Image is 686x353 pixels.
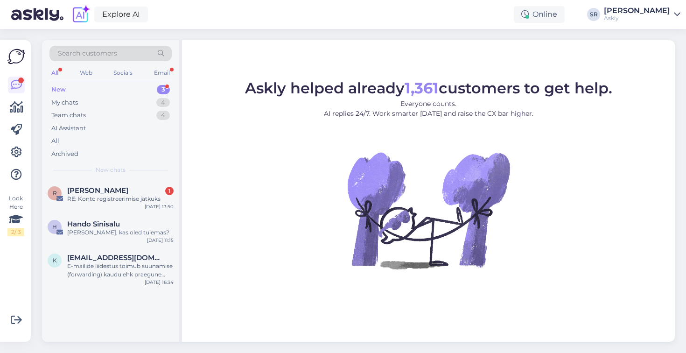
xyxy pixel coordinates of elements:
div: [DATE] 13:50 [145,203,174,210]
span: Askly helped already customers to get help. [245,79,612,97]
div: Online [514,6,565,23]
div: Email [152,67,172,79]
div: All [49,67,60,79]
b: 1,361 [405,79,439,97]
span: H [52,223,57,230]
div: Askly [604,14,670,22]
div: 3 [157,85,170,94]
span: Hando Sinisalu [67,220,120,228]
div: Team chats [51,111,86,120]
div: [DATE] 11:15 [147,237,174,244]
span: New chats [96,166,126,174]
div: 2 / 3 [7,228,24,236]
img: explore-ai [71,5,91,24]
div: Archived [51,149,78,159]
div: 4 [156,98,170,107]
div: SR [587,8,600,21]
div: E-mailide liidestus toimub suunamise (forwarding) kaudu ehk praegune emailiserver suunab Askly'ss... [67,262,174,279]
div: [PERSON_NAME], kas oled tulemas? [67,228,174,237]
span: K [53,257,57,264]
div: My chats [51,98,78,107]
a: [PERSON_NAME]Askly [604,7,680,22]
span: Raido Randmaa [67,186,128,195]
img: Askly Logo [7,48,25,65]
div: 4 [156,111,170,120]
p: Everyone counts. AI replies 24/7. Work smarter [DATE] and raise the CX bar higher. [245,99,612,119]
span: R [53,190,57,197]
div: New [51,85,66,94]
img: No Chat active [344,126,512,294]
span: Kristiina@laur.ee [67,254,164,262]
a: Explore AI [94,7,148,22]
div: All [51,136,59,146]
div: 1 [165,187,174,195]
div: Look Here [7,194,24,236]
div: RE: Konto registreerimise jätkuks [67,195,174,203]
div: [PERSON_NAME] [604,7,670,14]
div: AI Assistant [51,124,86,133]
div: Socials [112,67,134,79]
div: [DATE] 16:34 [145,279,174,286]
span: Search customers [58,49,117,58]
div: Web [78,67,94,79]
